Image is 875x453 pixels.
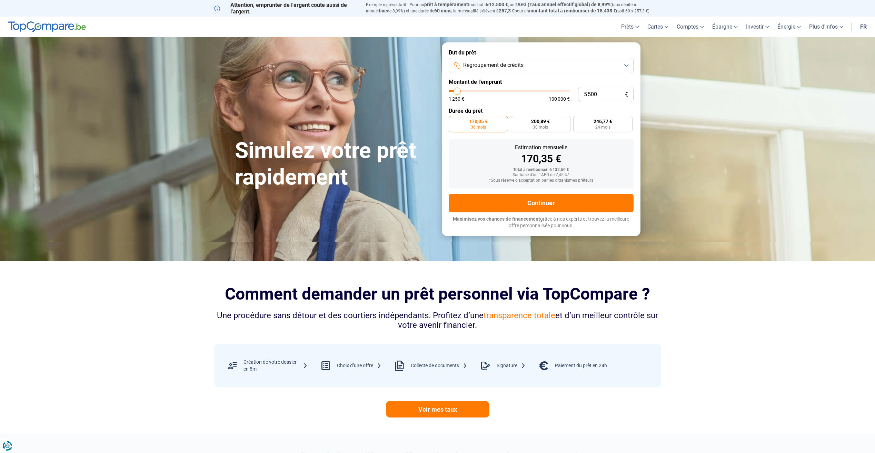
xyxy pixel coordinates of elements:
[8,21,86,32] img: TopCompare
[529,8,616,13] span: montant total à rembourser de 15.438 €
[463,61,524,69] span: Regroupement de crédits
[471,125,486,129] span: 36 mois
[773,17,805,37] a: Énergie
[449,97,464,101] span: 1 250 €
[424,2,468,7] span: prêt à tempérament
[214,284,661,303] h2: Comment demander un prêt personnel via TopCompare ?
[235,138,434,191] h1: Simulez votre prêt rapidement
[337,362,381,369] div: Choix d’une offre
[449,194,634,212] button: Continuer
[708,17,742,37] a: Épargne
[386,401,489,417] a: Voir mes taux
[673,17,708,37] a: Comptes
[531,119,550,124] span: 200,89 €
[453,216,540,222] span: Maximisez vos chances de financement
[533,125,548,129] span: 30 mois
[625,92,628,98] span: €
[454,145,628,150] div: Estimation mensuelle
[214,2,358,15] p: Attention, emprunter de l'argent coûte aussi de l'argent.
[499,8,515,13] span: 257,3 €
[454,173,628,178] div: Sur base d'un TAEG de 7,45 %*
[856,17,871,37] a: fr
[497,362,526,369] div: Signature
[449,108,634,114] label: Durée du prêt
[617,17,643,37] a: Prêts
[469,119,488,124] span: 170,35 €
[454,168,628,172] div: Total à rembourser: 6 132,60 €
[434,8,451,13] span: 60 mois
[555,362,607,369] div: Paiement du prêt en 24h
[449,79,634,85] label: Montant de l'emprunt
[454,154,628,164] div: 170,35 €
[454,178,628,183] div: *Sous réserve d'acceptation par les organismes prêteurs
[243,359,308,372] div: Création de votre dossier en 5m
[805,17,847,37] a: Plus d'infos
[489,2,508,7] span: 12.500 €
[411,362,467,369] div: Collecte de documents
[595,125,610,129] span: 24 mois
[366,2,661,14] p: Exemple représentatif : Pour un tous but de , un (taux débiteur annuel de 8,99%) et une durée de ...
[449,58,634,73] button: Regroupement de crédits
[643,17,673,37] a: Cartes
[379,8,387,13] span: fixe
[449,216,634,229] p: grâce à nos experts et trouvez la meilleure offre personnalisée pour vous.
[449,49,634,56] label: But du prêt
[515,2,610,7] span: TAEG (Taux annuel effectif global) de 8,99%
[214,311,661,331] div: Une procédure sans détour et des courtiers indépendants. Profitez d’une et d’un meilleur contrôle...
[484,311,555,320] span: transparence totale
[549,97,570,101] span: 100 000 €
[742,17,773,37] a: Investir
[594,119,612,124] span: 246,77 €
